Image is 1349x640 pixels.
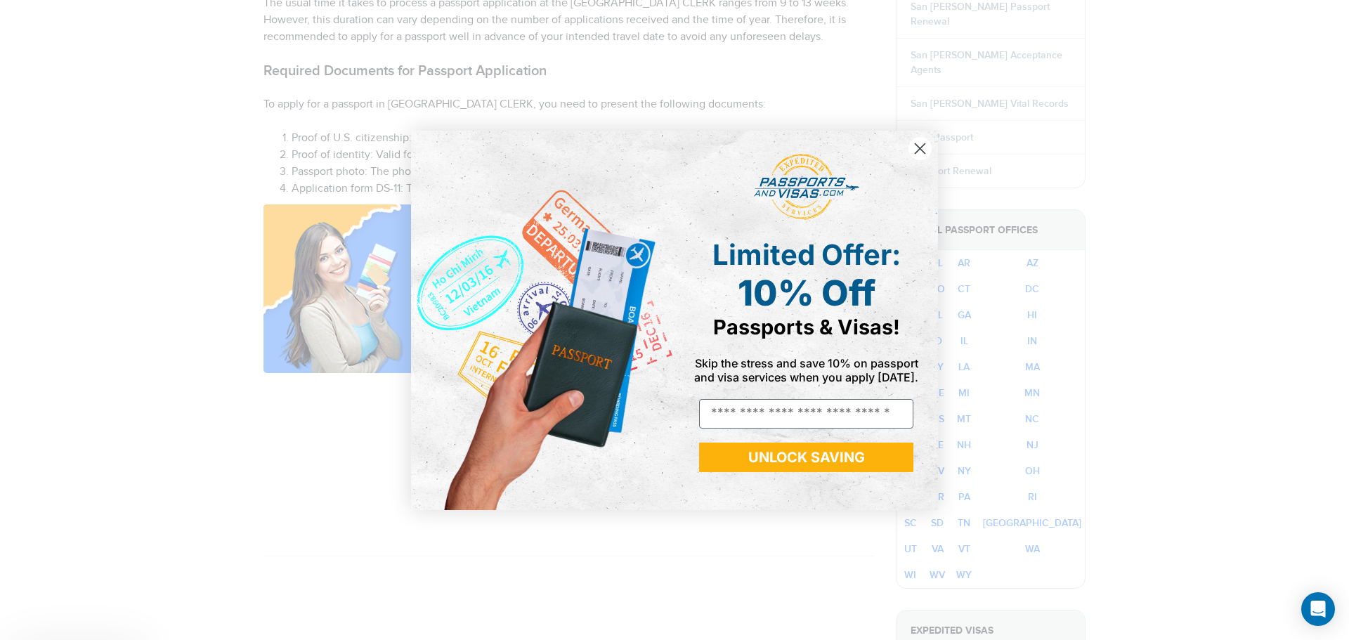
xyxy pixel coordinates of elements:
span: Limited Offer: [712,237,901,272]
button: Close dialog [908,136,932,161]
img: de9cda0d-0715-46ca-9a25-073762a91ba7.png [411,131,674,510]
span: Skip the stress and save 10% on passport and visa services when you apply [DATE]. [694,356,918,384]
div: Open Intercom Messenger [1301,592,1335,626]
img: passports and visas [754,154,859,220]
button: UNLOCK SAVING [699,443,913,472]
span: Passports & Visas! [713,315,900,339]
span: 10% Off [738,272,875,314]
